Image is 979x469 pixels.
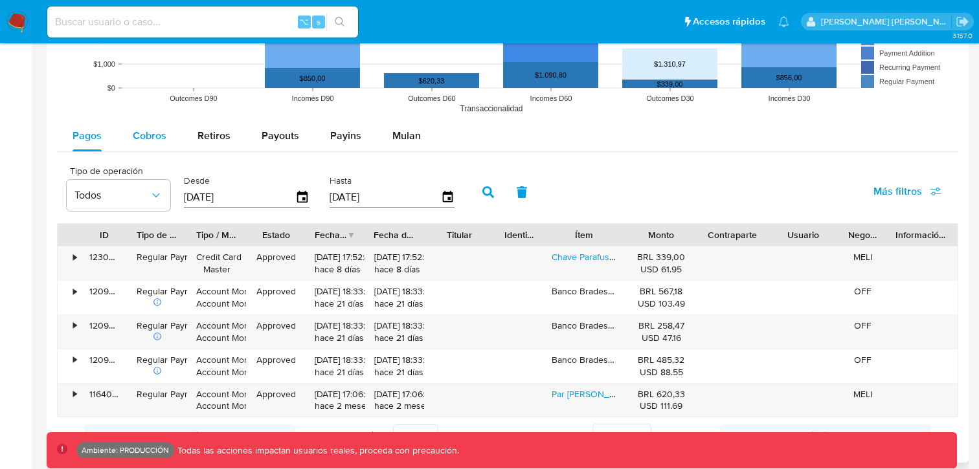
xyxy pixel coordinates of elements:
[47,14,358,30] input: Buscar usuario o caso...
[952,30,973,41] span: 3.157.0
[956,15,969,28] a: Salir
[174,444,459,457] p: Todas las acciones impactan usuarios reales, proceda con precaución.
[82,448,169,453] p: Ambiente: PRODUCCIÓN
[778,16,789,27] a: Notificaciones
[299,16,309,28] span: ⌥
[317,16,321,28] span: s
[693,15,765,28] span: Accesos rápidos
[821,16,952,28] p: victor.david@mercadolibre.com.co
[326,13,353,31] button: search-icon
